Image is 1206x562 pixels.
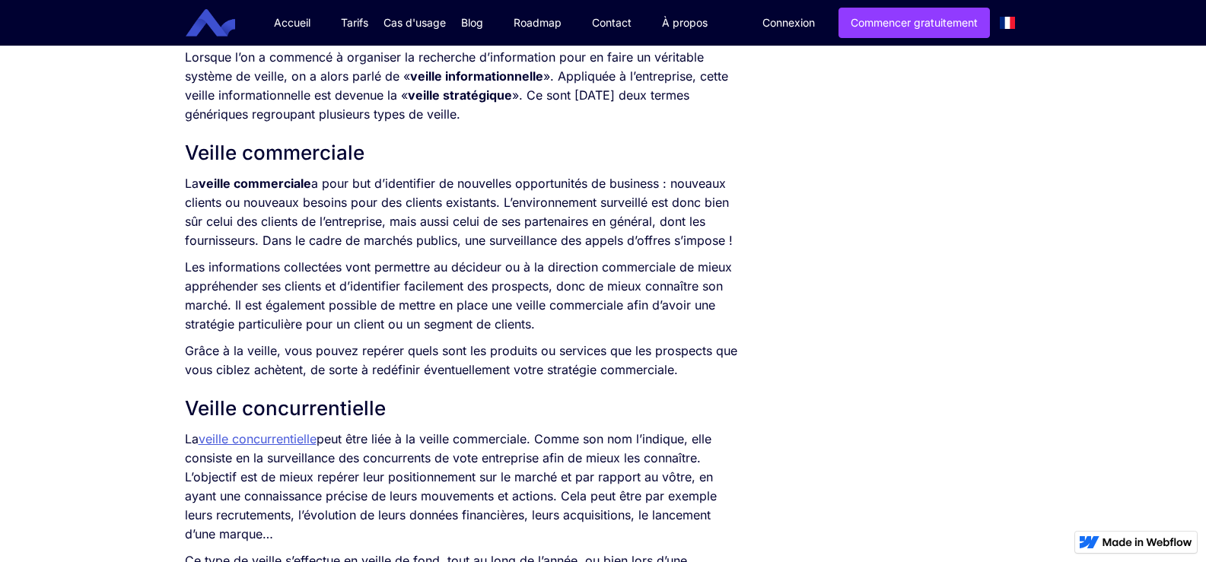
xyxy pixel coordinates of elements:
a: veille concurrentielle [199,431,317,446]
strong: veille stratégique [408,87,512,103]
a: Commencer gratuitement [838,8,990,38]
img: Made in Webflow [1103,538,1192,547]
strong: veille commerciale [199,176,311,191]
strong: veille informationnelle [410,68,543,84]
a: home [197,9,247,37]
p: Les informations collectées vont permettre au décideur ou à la direction commerciale de mieux app... [185,258,738,334]
p: Grâce à la veille, vous pouvez repérer quels sont les produits ou services que les prospects que ... [185,341,738,379]
a: Connexion [751,8,826,37]
p: La peut être liée à la veille commerciale. Comme son nom l’indique, elle consiste en la surveilla... [185,430,738,544]
p: La a pour but d’identifier de nouvelles opportunités de business : nouveaux clients ou nouveaux b... [185,174,738,250]
h2: Veille concurrentielle [185,395,738,422]
p: Lorsque l’on a commencé à organiser la recherche d’information pour en faire un véritable système... [185,48,738,124]
h2: Veille commerciale [185,139,738,167]
div: Cas d'usage [383,15,446,30]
